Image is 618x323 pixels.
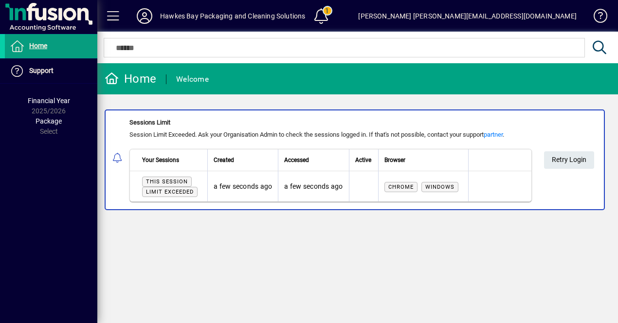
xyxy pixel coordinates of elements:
span: Retry Login [552,152,586,168]
button: Profile [129,7,160,25]
span: Active [355,155,371,165]
span: Chrome [388,184,414,190]
button: Retry Login [544,151,594,169]
span: Support [29,67,54,74]
div: Hawkes Bay Packaging and Cleaning Solutions [160,8,306,24]
div: Sessions Limit [129,118,532,127]
span: Package [36,117,62,125]
span: Home [29,42,47,50]
span: Windows [425,184,454,190]
span: Financial Year [28,97,70,105]
span: Accessed [284,155,309,165]
span: Created [214,155,234,165]
div: Home [105,71,156,87]
span: Browser [384,155,405,165]
app-alert-notification-menu-item: Sessions Limit [97,109,618,210]
a: partner [484,131,503,138]
span: Limit exceeded [146,189,194,195]
span: This session [146,179,188,185]
a: Support [5,59,97,83]
td: a few seconds ago [207,171,278,201]
div: [PERSON_NAME] [PERSON_NAME][EMAIL_ADDRESS][DOMAIN_NAME] [358,8,577,24]
a: Knowledge Base [586,2,606,34]
div: Welcome [176,72,209,87]
div: Session Limit Exceeded. Ask your Organisation Admin to check the sessions logged in. If that's no... [129,130,532,140]
td: a few seconds ago [278,171,348,201]
span: Your Sessions [142,155,179,165]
